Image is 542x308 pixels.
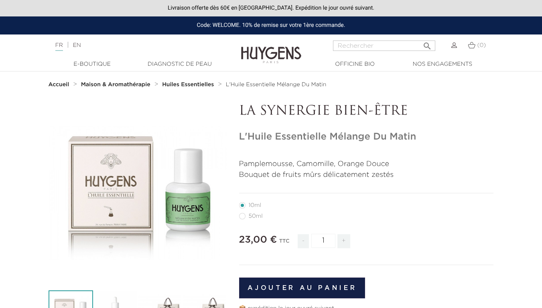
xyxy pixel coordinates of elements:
[239,213,272,219] label: 50ml
[477,43,486,48] span: (0)
[239,104,494,119] p: LA SYNERGIE BIEN-ÊTRE
[420,38,434,49] button: 
[49,82,69,87] strong: Accueil
[239,235,277,245] span: 23,00 €
[226,82,327,87] span: L'Huile Essentielle Mélange Du Matin
[333,41,435,51] input: Rechercher
[422,39,432,49] i: 
[402,60,483,69] a: Nos engagements
[55,43,63,51] a: FR
[140,60,220,69] a: Diagnostic de peau
[239,202,271,209] label: 10ml
[337,234,350,248] span: +
[239,131,494,143] h1: L'Huile Essentielle Mélange Du Matin
[73,43,81,48] a: EN
[298,234,309,248] span: -
[311,234,335,248] input: Quantité
[81,81,152,88] a: Maison & Aromathérapie
[239,278,365,298] button: Ajouter au panier
[241,34,301,65] img: Huygens
[239,159,494,170] p: Pamplemousse, Camomille, Orange Douce
[162,81,216,88] a: Huiles Essentielles
[226,81,327,88] a: L'Huile Essentielle Mélange Du Matin
[81,82,150,87] strong: Maison & Aromathérapie
[315,60,395,69] a: Officine Bio
[279,233,290,254] div: TTC
[49,81,71,88] a: Accueil
[239,170,494,180] p: Bouquet de fruits mûrs délicatement zestés
[51,41,220,50] div: |
[52,60,132,69] a: E-Boutique
[162,82,214,87] strong: Huiles Essentielles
